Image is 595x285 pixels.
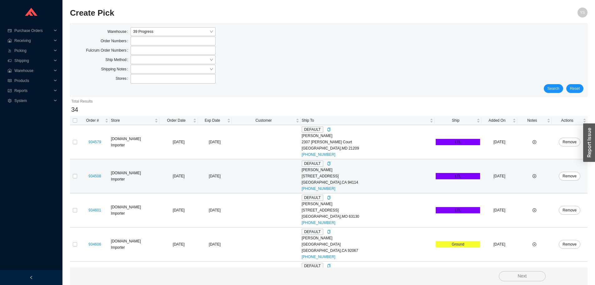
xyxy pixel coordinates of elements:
a: [PHONE_NUMBER] [302,221,335,225]
div: [STREET_ADDRESS] [302,207,434,213]
div: Total Results [71,98,586,104]
div: LTL [436,173,480,179]
span: DEFAULT [302,126,323,133]
span: copy [327,230,331,234]
span: Reset [570,85,580,92]
div: [GEOGRAPHIC_DATA] [302,241,434,247]
div: 2307 [PERSON_NAME] Court [302,139,434,145]
span: Products [14,76,52,86]
button: Remove [559,206,580,215]
th: Ship To sortable [300,116,435,125]
td: [DATE] [481,193,517,227]
div: Copy [327,160,331,167]
th: Added On sortable [481,116,517,125]
div: [GEOGRAPHIC_DATA] , CA 94114 [302,179,434,186]
span: Order Date [161,117,192,124]
label: Shipping Notes [101,65,131,74]
span: DEFAULT [302,195,323,201]
td: [DATE] [159,193,198,227]
span: copy [327,162,331,165]
span: fund [7,89,12,93]
th: Exp Date sortable [198,116,231,125]
div: [GEOGRAPHIC_DATA] , MO 63130 [302,213,434,220]
span: Notes [518,117,546,124]
span: copy [327,196,331,200]
div: [PERSON_NAME] [302,235,434,241]
span: setting [7,99,12,103]
td: [DATE] [159,227,198,262]
div: Copy [327,126,331,133]
span: read [7,79,12,83]
span: Ship To [302,117,429,124]
span: plus-circle [533,242,536,246]
a: [PHONE_NUMBER] [302,152,335,157]
div: Copy [327,195,331,201]
td: [DATE] [481,159,517,193]
span: plus-circle [533,174,536,178]
div: Copy [327,229,331,235]
span: Remove [563,173,577,179]
span: Picking [14,46,52,56]
label: Stores [116,74,131,83]
div: [DOMAIN_NAME] Importer [111,204,158,216]
a: 934579 [89,140,101,144]
div: LTL [436,139,480,145]
label: Ship Method [105,55,131,64]
span: Remove [563,207,577,213]
div: [STREET_ADDRESS] [302,173,434,179]
h2: Create Pick [70,8,458,18]
th: Notes sortable [517,116,552,125]
span: DEFAULT [302,160,323,167]
span: Receiving [14,36,52,46]
th: Customer sortable [232,116,300,125]
div: [DATE] [199,207,230,213]
div: [DOMAIN_NAME] Importer [111,170,158,182]
a: [PHONE_NUMBER] [302,186,335,191]
span: DEFAULT [302,229,323,235]
div: Ground [436,241,480,247]
a: 934508 [89,174,101,178]
a: 934601 [89,208,101,212]
span: System [14,96,52,106]
span: left [29,276,33,279]
span: Store [111,117,153,124]
div: [PERSON_NAME] [302,167,434,173]
button: Remove [559,138,580,146]
span: credit-card [7,29,12,33]
span: 34 [71,106,78,113]
span: copy [327,264,331,268]
div: [DATE] [199,173,230,179]
div: [DATE] [199,139,230,145]
th: Store sortable [110,116,159,125]
span: Order # [81,117,104,124]
button: Reset [566,84,583,93]
div: [PERSON_NAME] [302,133,434,139]
span: plus-circle [533,140,536,144]
span: Warehouse [14,66,52,76]
div: [GEOGRAPHIC_DATA] , CA 92067 [302,247,434,254]
span: Exp Date [199,117,226,124]
span: Remove [563,241,577,247]
span: copy [327,128,331,131]
button: Remove [559,240,580,249]
div: [GEOGRAPHIC_DATA] , MD 21209 [302,145,434,151]
div: [DOMAIN_NAME] Importer [111,136,158,148]
label: Fulcrum Order Numbers [86,46,131,55]
div: LTL [436,207,480,213]
a: [PHONE_NUMBER] [302,255,335,259]
span: YS [580,8,585,18]
span: Shipping [14,56,52,66]
th: Order # sortable [80,116,110,125]
span: Reports [14,86,52,96]
div: [DOMAIN_NAME] Importer [111,238,158,251]
a: 934606 [89,242,101,247]
span: Purchase Orders [14,26,52,36]
td: [DATE] [159,159,198,193]
th: Order Date sortable [159,116,198,125]
span: Remove [563,139,577,145]
span: Ship [436,117,475,124]
label: Warehouse [107,27,131,36]
div: Copy [327,263,331,269]
span: Search [548,85,559,92]
span: Actions [553,117,582,124]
